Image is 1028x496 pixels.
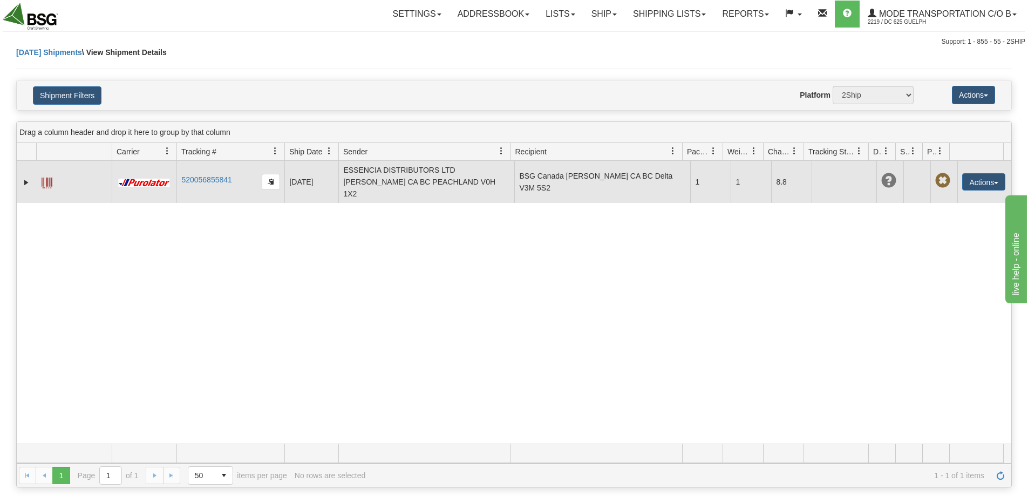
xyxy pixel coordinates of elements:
[808,146,855,157] span: Tracking Status
[78,466,139,485] span: Page of 1
[188,466,287,485] span: items per page
[181,175,232,184] a: 520056855841
[785,142,804,160] a: Charge filter column settings
[714,1,777,28] a: Reports
[664,142,682,160] a: Recipient filter column settings
[284,161,338,203] td: [DATE]
[962,173,1005,191] button: Actions
[188,466,233,485] span: Page sizes drop down
[3,37,1025,46] div: Support: 1 - 855 - 55 - 2SHIP
[52,467,70,484] span: Page 1
[100,467,121,484] input: Page 1
[904,142,922,160] a: Shipment Issues filter column settings
[881,173,896,188] span: Unknown
[262,174,280,190] button: Copy to clipboard
[385,1,450,28] a: Settings
[1003,193,1027,303] iframe: chat widget
[181,146,216,157] span: Tracking #
[82,48,167,57] span: \ View Shipment Details
[900,146,909,157] span: Shipment Issues
[117,146,140,157] span: Carrier
[16,48,82,57] a: [DATE] Shipments
[935,173,950,188] span: Pickup Not Assigned
[537,1,583,28] a: Lists
[992,467,1009,484] a: Refresh
[320,142,338,160] a: Ship Date filter column settings
[33,86,101,105] button: Shipment Filters
[771,161,812,203] td: 8.8
[877,142,895,160] a: Delivery Status filter column settings
[3,3,58,30] img: logo2219.jpg
[195,470,209,481] span: 50
[704,142,723,160] a: Packages filter column settings
[687,146,710,157] span: Packages
[514,161,690,203] td: BSG Canada [PERSON_NAME] CA BC Delta V3M 5S2
[295,471,366,480] div: No rows are selected
[876,9,1011,18] span: Mode Transportation c/o B
[768,146,791,157] span: Charge
[625,1,714,28] a: Shipping lists
[727,146,750,157] span: Weight
[17,122,1011,143] div: grid grouping header
[338,161,514,203] td: ESSENCIA DISTRIBUTORS LTD [PERSON_NAME] CA BC PEACHLAND V0H 1X2
[492,142,510,160] a: Sender filter column settings
[690,161,731,203] td: 1
[868,17,949,28] span: 2219 / DC 625 Guelph
[373,471,984,480] span: 1 - 1 of 1 items
[860,1,1025,28] a: Mode Transportation c/o B 2219 / DC 625 Guelph
[8,6,100,19] div: live help - online
[927,146,936,157] span: Pickup Status
[515,146,547,157] span: Recipient
[450,1,538,28] a: Addressbook
[931,142,949,160] a: Pickup Status filter column settings
[745,142,763,160] a: Weight filter column settings
[873,146,882,157] span: Delivery Status
[215,467,233,484] span: select
[850,142,868,160] a: Tracking Status filter column settings
[158,142,176,160] a: Carrier filter column settings
[343,146,367,157] span: Sender
[800,90,830,100] label: Platform
[42,173,52,190] a: Label
[952,86,995,104] button: Actions
[583,1,625,28] a: Ship
[117,179,172,187] img: 11 - Purolator
[266,142,284,160] a: Tracking # filter column settings
[289,146,322,157] span: Ship Date
[731,161,771,203] td: 1
[21,177,32,188] a: Expand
